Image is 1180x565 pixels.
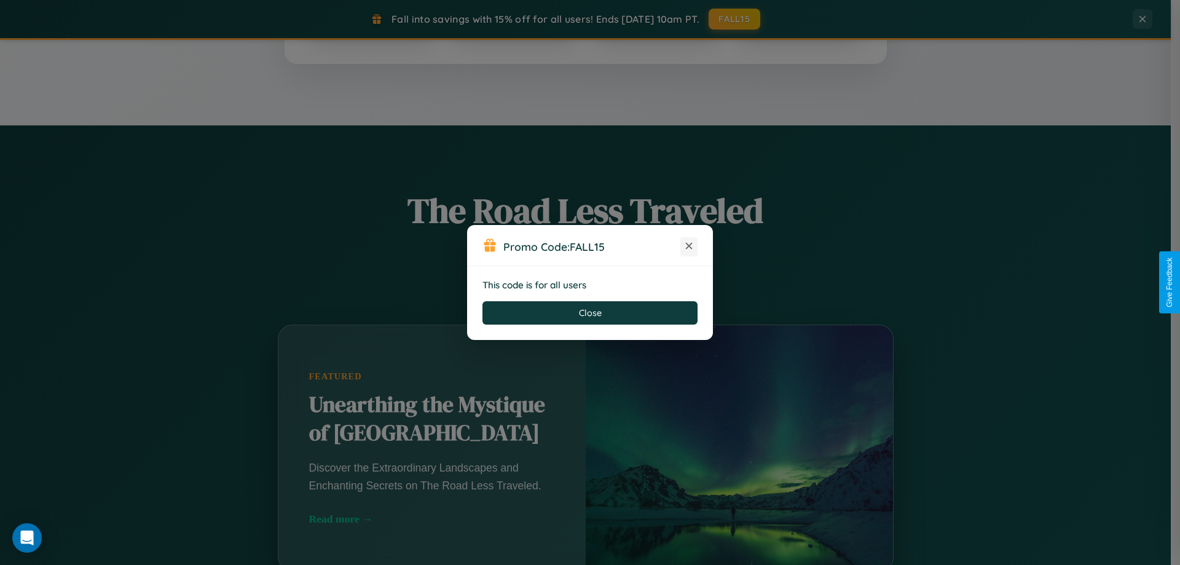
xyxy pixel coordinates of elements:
b: FALL15 [570,240,605,253]
div: Open Intercom Messenger [12,523,42,553]
h3: Promo Code: [503,240,680,253]
strong: This code is for all users [482,279,586,291]
div: Give Feedback [1165,258,1174,307]
button: Close [482,301,698,325]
